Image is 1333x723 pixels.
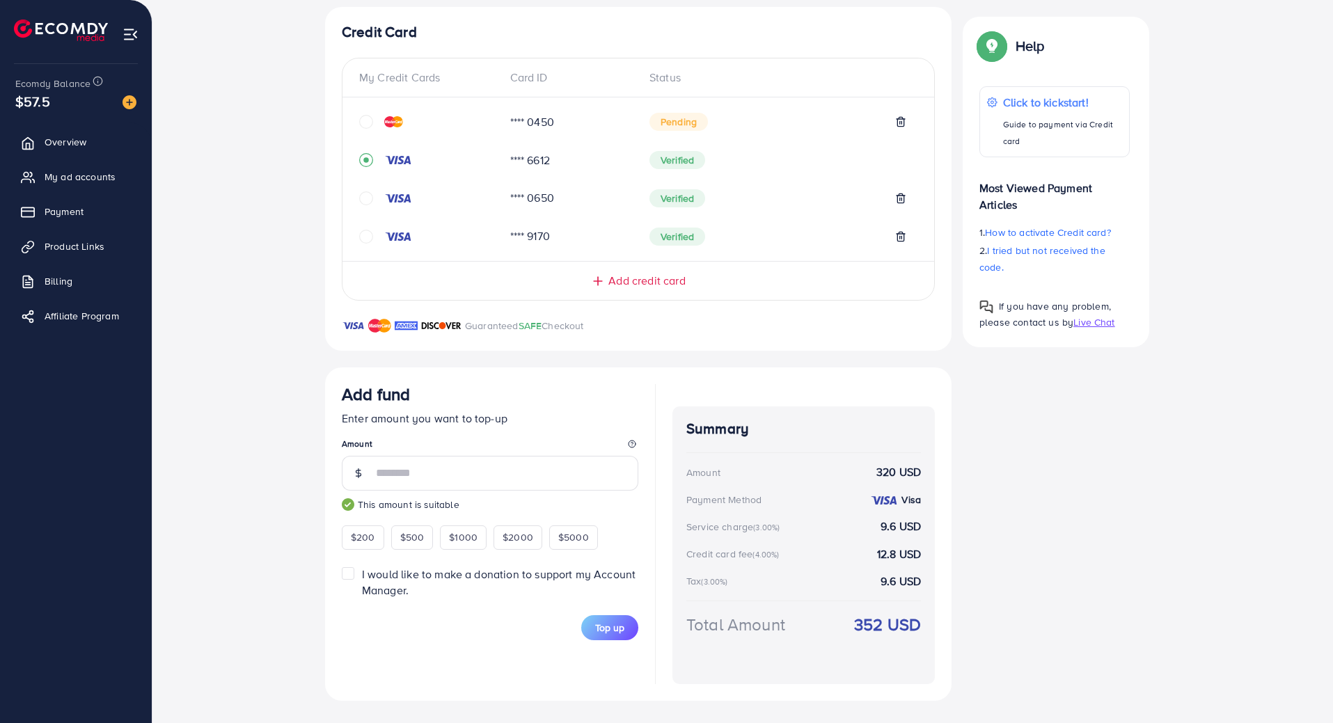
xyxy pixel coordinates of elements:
[10,267,141,295] a: Billing
[342,498,638,511] small: This amount is suitable
[979,244,1105,274] span: I tried but not received the code.
[400,530,425,544] span: $500
[342,438,638,455] legend: Amount
[10,128,141,156] a: Overview
[753,522,780,533] small: (3.00%)
[638,70,917,86] div: Status
[45,274,72,288] span: Billing
[123,95,136,109] img: image
[342,410,638,427] p: Enter amount you want to top-up
[595,621,624,635] span: Top up
[359,191,373,205] svg: circle
[870,495,898,506] img: credit
[979,168,1130,213] p: Most Viewed Payment Articles
[395,317,418,334] img: brand
[359,153,373,167] svg: record circle
[876,464,921,480] strong: 320 USD
[342,317,365,334] img: brand
[519,319,542,333] span: SAFE
[10,302,141,330] a: Affiliate Program
[15,77,90,90] span: Ecomdy Balance
[701,576,727,587] small: (3.00%)
[421,317,462,334] img: brand
[1003,116,1122,150] p: Guide to payment via Credit card
[686,612,785,637] div: Total Amount
[10,232,141,260] a: Product Links
[752,549,779,560] small: (4.00%)
[45,239,104,253] span: Product Links
[10,163,141,191] a: My ad accounts
[558,530,589,544] span: $5000
[384,154,412,166] img: credit
[499,70,639,86] div: Card ID
[359,115,373,129] svg: circle
[979,224,1130,241] p: 1.
[1016,38,1045,54] p: Help
[384,116,403,127] img: credit
[45,205,84,219] span: Payment
[368,317,391,334] img: brand
[1003,94,1122,111] p: Click to kickstart!
[1274,660,1323,713] iframe: Chat
[465,317,584,334] p: Guaranteed Checkout
[979,300,993,314] img: Popup guide
[854,612,921,637] strong: 352 USD
[686,547,784,561] div: Credit card fee
[686,493,762,507] div: Payment Method
[342,384,410,404] h3: Add fund
[10,198,141,225] a: Payment
[881,573,921,589] strong: 9.6 USD
[15,91,50,111] span: $57.5
[649,151,705,169] span: Verified
[686,574,732,588] div: Tax
[686,466,720,479] div: Amount
[979,299,1111,329] span: If you have any problem, please contact us by
[384,193,412,204] img: credit
[649,189,705,207] span: Verified
[384,231,412,242] img: credit
[359,70,499,86] div: My Credit Cards
[877,546,921,562] strong: 12.8 USD
[985,225,1110,239] span: How to activate Credit card?
[1073,315,1114,329] span: Live Chat
[45,309,119,323] span: Affiliate Program
[14,19,108,41] img: logo
[581,615,638,640] button: Top up
[123,26,139,42] img: menu
[342,498,354,511] img: guide
[979,33,1004,58] img: Popup guide
[686,420,921,438] h4: Summary
[342,24,935,41] h4: Credit Card
[608,273,685,289] span: Add credit card
[979,242,1130,276] p: 2.
[362,566,636,598] span: I would like to make a donation to support my Account Manager.
[359,230,373,244] svg: circle
[881,518,921,534] strong: 9.6 USD
[351,530,375,544] span: $200
[45,170,116,184] span: My ad accounts
[449,530,478,544] span: $1000
[649,228,705,246] span: Verified
[503,530,533,544] span: $2000
[901,493,921,507] strong: Visa
[45,135,86,149] span: Overview
[686,520,784,534] div: Service charge
[649,113,708,131] span: Pending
